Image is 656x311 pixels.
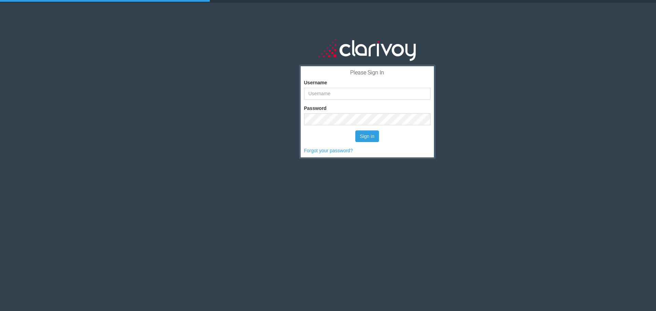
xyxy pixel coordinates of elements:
a: Forgot your password? [304,148,353,153]
img: clarivoy_whitetext_transbg.svg [318,38,416,62]
label: Username [304,79,327,86]
h3: Please Sign In [304,70,430,76]
input: Username [304,88,430,100]
button: Sign in [355,130,379,142]
label: Password [304,105,327,112]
